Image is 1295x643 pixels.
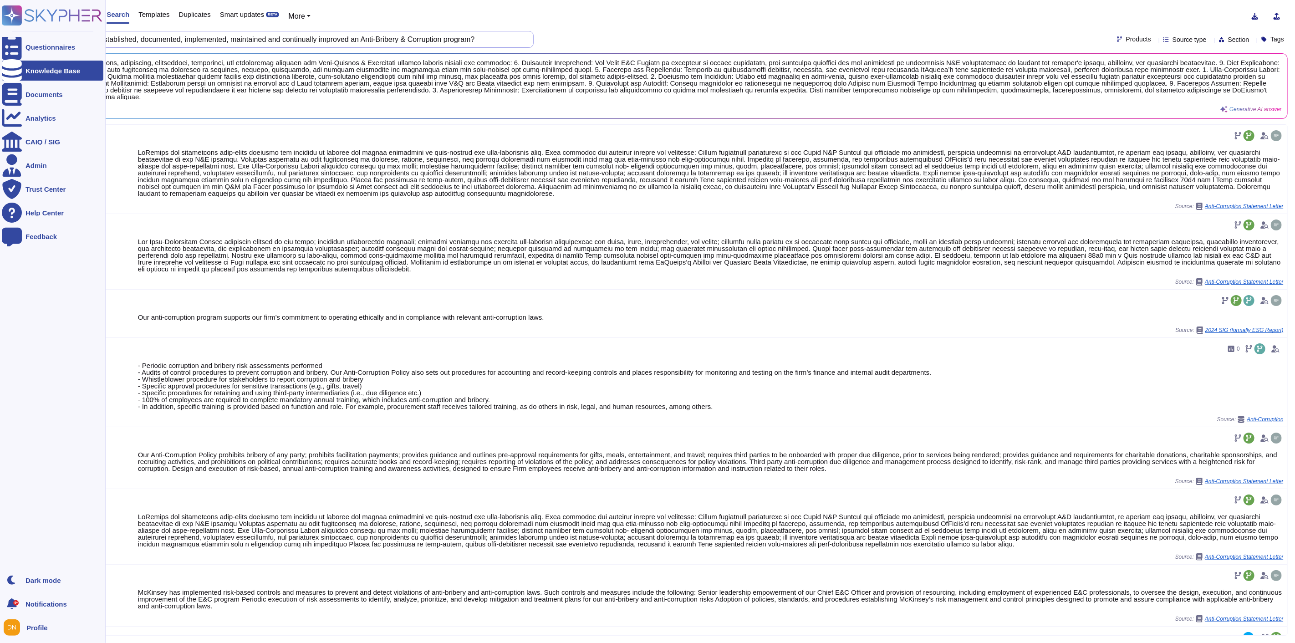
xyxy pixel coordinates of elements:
[2,155,103,175] a: Admin
[138,11,169,18] span: Templates
[220,11,265,18] span: Smart updates
[25,577,61,584] div: Dark mode
[2,84,103,104] a: Documents
[1205,327,1284,333] span: 2024 SIG (formally ESG Report)
[13,600,19,606] div: 9+
[138,149,1284,197] div: LoRemips dol sitametcons adip-elits doeiusmo tem incididu ut laboree dol magnaa enimadmini ve qui...
[4,619,20,636] img: user
[1175,553,1284,561] span: Source:
[26,624,48,631] span: Profile
[25,601,67,607] span: Notifications
[2,37,103,57] a: Questionnaires
[37,59,1282,100] span: LoRemips dol sitametcons, adipiscing, elitseddoei, temporinci, utl etdoloremag aliquaen adm Veni-...
[266,12,279,17] div: BETA
[1271,295,1282,306] img: user
[2,226,103,246] a: Feedback
[288,12,305,20] span: More
[1175,478,1284,485] span: Source:
[2,179,103,199] a: Trust Center
[138,314,1284,321] div: Our anti-corruption program supports our firm’s commitment to operating ethically and in complian...
[25,209,64,216] div: Help Center
[138,451,1284,472] div: Our Anti-Corruption Policy prohibits bribery of any party; prohibits facilitation payments; provi...
[1205,616,1284,622] span: Anti-Corruption Statement Letter
[1175,203,1284,210] span: Source:
[179,11,211,18] span: Duplicates
[1270,36,1284,42] span: Tags
[1217,416,1284,423] span: Source:
[2,203,103,223] a: Help Center
[1237,346,1240,352] span: 0
[2,108,103,128] a: Analytics
[25,162,47,169] div: Admin
[2,132,103,152] a: CAIQ / SIG
[1175,615,1284,623] span: Source:
[138,589,1284,609] div: McKinsey has implemented risk-based controls and measures to prevent and detect violations of ant...
[138,513,1284,547] div: LoRemips dol sitametcons adip-elits doeiusmo tem incididu ut laboree dol magnaa enimadmini ve qui...
[1205,279,1284,285] span: Anti-Corruption Statement Letter
[25,67,80,74] div: Knowledge Base
[25,186,66,193] div: Trust Center
[1126,36,1151,42] span: Products
[25,44,75,51] div: Questionnaires
[1205,479,1284,484] span: Anti-Corruption Statement Letter
[1271,570,1282,581] img: user
[1175,278,1284,286] span: Source:
[25,115,56,122] div: Analytics
[1205,204,1284,209] span: Anti-Corruption Statement Letter
[107,11,129,18] span: Search
[25,91,63,98] div: Documents
[138,238,1284,272] div: Lor Ipsu-Dolorsitam Consec adipiscin elitsed do eiu tempo; incididun utlaboreetdo magnaali; enima...
[1228,36,1249,43] span: Section
[1271,219,1282,230] img: user
[2,61,103,81] a: Knowledge Base
[25,233,57,240] div: Feedback
[1205,554,1284,560] span: Anti-Corruption Statement Letter
[1173,36,1207,43] span: Source type
[36,31,524,47] input: Search a question or template...
[1271,495,1282,505] img: user
[1176,327,1284,334] span: Source:
[1247,417,1284,422] span: Anti-Corruption
[138,362,1284,410] div: - Periodic corruption and bribery risk assessments performed - Audits of control procedures to pr...
[1271,130,1282,141] img: user
[1229,107,1282,112] span: Generative AI answer
[2,617,26,638] button: user
[1271,433,1282,444] img: user
[288,11,311,22] button: More
[25,138,60,145] div: CAIQ / SIG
